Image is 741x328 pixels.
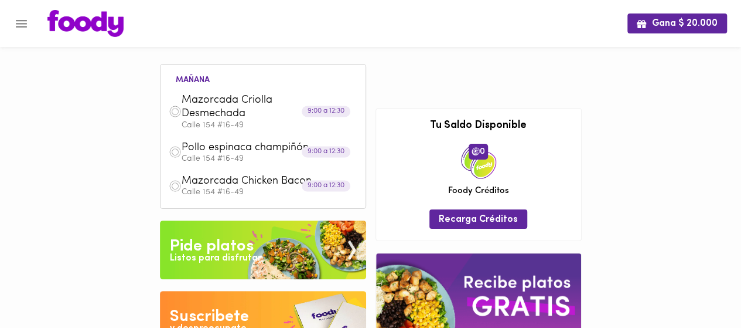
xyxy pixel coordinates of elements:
div: 9:00 a 12:30 [302,106,350,117]
span: Recarga Créditos [439,214,518,225]
button: Gana $ 20.000 [627,13,727,33]
img: dish.png [169,105,182,118]
img: dish.png [169,146,182,158]
p: Calle 154 #16-49 [182,155,357,163]
img: Pide un Platos [160,221,366,279]
li: mañana [166,73,219,84]
div: 9:00 a 12:30 [302,147,350,158]
img: foody-creditos.png [472,147,480,155]
span: Mazorcada Chicken Bacon [182,175,316,188]
span: 0 [469,144,488,159]
span: Mazorcada Criolla Desmechada [182,94,316,121]
button: Menu [7,9,36,38]
img: dish.png [169,180,182,192]
img: logo.png [47,10,124,37]
span: Pollo espinaca champiñón [182,141,316,155]
p: Calle 154 #16-49 [182,121,357,130]
iframe: Messagebird Livechat Widget [673,260,729,316]
p: Calle 154 #16-49 [182,188,357,197]
button: Recarga Créditos [429,209,527,229]
span: Gana $ 20.000 [637,18,718,29]
h3: Tu Saldo Disponible [385,120,572,132]
img: credits-package.png [461,144,496,179]
div: 9:00 a 12:30 [302,180,350,191]
div: Pide platos [170,235,254,258]
span: Foody Créditos [448,185,509,197]
div: Listos para disfrutar [170,252,261,265]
